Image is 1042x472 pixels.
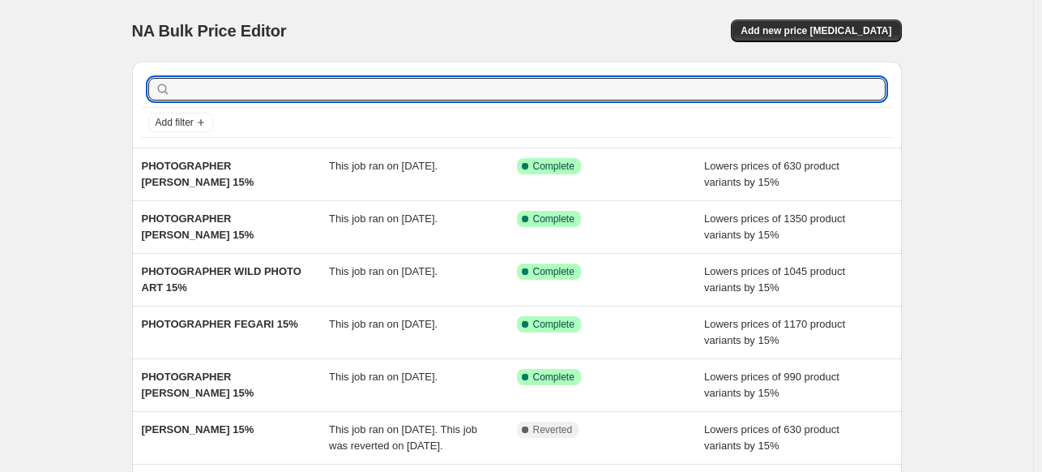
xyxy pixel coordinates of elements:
span: [PERSON_NAME] 15% [142,423,254,436]
span: PHOTOGRAPHER [PERSON_NAME] 15% [142,212,254,241]
span: Complete [533,318,574,331]
span: Lowers prices of 630 product variants by 15% [704,160,839,188]
span: PHOTOGRAPHER [PERSON_NAME] 15% [142,160,254,188]
span: NA Bulk Price Editor [132,22,287,40]
span: This job ran on [DATE]. [329,371,438,383]
span: This job ran on [DATE]. [329,160,438,172]
span: PHOTOGRAPHER FEGARI 15% [142,318,298,330]
span: This job ran on [DATE]. This job was reverted on [DATE]. [329,423,477,452]
span: This job ran on [DATE]. [329,265,438,277]
button: Add filter [148,113,213,132]
span: Complete [533,371,574,384]
span: Add filter [156,116,194,129]
span: Complete [533,212,574,225]
span: Complete [533,265,574,278]
span: Reverted [533,423,573,436]
span: PHOTOGRAPHER [PERSON_NAME] 15% [142,371,254,399]
button: Add new price [MEDICAL_DATA] [731,19,901,42]
span: Lowers prices of 990 product variants by 15% [704,371,839,399]
span: This job ran on [DATE]. [329,212,438,225]
span: Lowers prices of 1045 product variants by 15% [704,265,845,294]
span: Lowers prices of 1170 product variants by 15% [704,318,845,346]
span: This job ran on [DATE]. [329,318,438,330]
span: Lowers prices of 1350 product variants by 15% [704,212,845,241]
span: Complete [533,160,574,173]
span: PHOTOGRAPHER WILD PHOTO ART 15% [142,265,301,294]
span: Lowers prices of 630 product variants by 15% [704,423,839,452]
span: Add new price [MEDICAL_DATA] [741,24,891,37]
